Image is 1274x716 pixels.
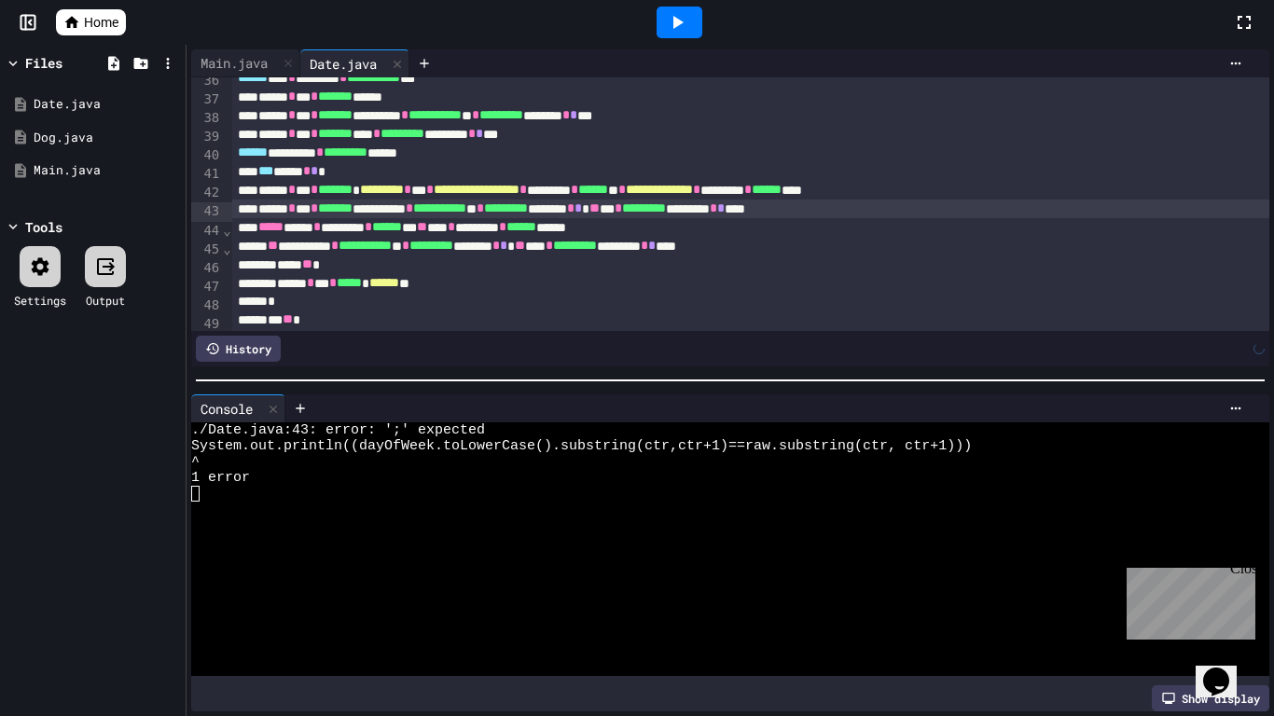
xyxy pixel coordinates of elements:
div: 49 [191,315,222,334]
div: Date.java [300,49,409,77]
div: Files [25,53,62,73]
iframe: chat widget [1119,560,1255,640]
div: 40 [191,146,222,165]
div: Show display [1152,685,1269,711]
div: 38 [191,109,222,128]
div: Main.java [191,53,277,73]
div: Tools [25,217,62,237]
span: ./Date.java:43: error: ';' expected [191,422,485,438]
span: 1 error [191,470,250,486]
div: Dog.java [34,129,179,147]
div: 41 [191,165,222,184]
div: Main.java [191,49,300,77]
span: ^ [191,454,200,470]
div: 47 [191,278,222,296]
span: Home [84,13,118,32]
div: 39 [191,128,222,146]
div: Output [86,292,125,309]
div: Date.java [300,54,386,74]
div: Console [191,394,285,422]
div: Settings [14,292,66,309]
div: History [196,336,281,362]
div: 42 [191,184,222,202]
span: System.out.println((dayOfWeek.toLowerCase().substring(ctr,ctr+1)==raw.substring(ctr, ctr+1))) [191,438,972,454]
div: 37 [191,90,222,109]
a: Home [56,9,126,35]
span: Fold line [222,241,231,256]
div: 45 [191,241,222,259]
div: 43 [191,202,222,221]
span: Fold line [222,223,231,238]
div: 36 [191,72,222,90]
div: Chat with us now!Close [7,7,129,118]
div: Console [191,399,262,419]
div: Main.java [34,161,179,180]
div: 46 [191,259,222,278]
div: 48 [191,296,222,315]
iframe: chat widget [1196,641,1255,697]
div: Date.java [34,95,179,114]
div: 44 [191,222,222,241]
